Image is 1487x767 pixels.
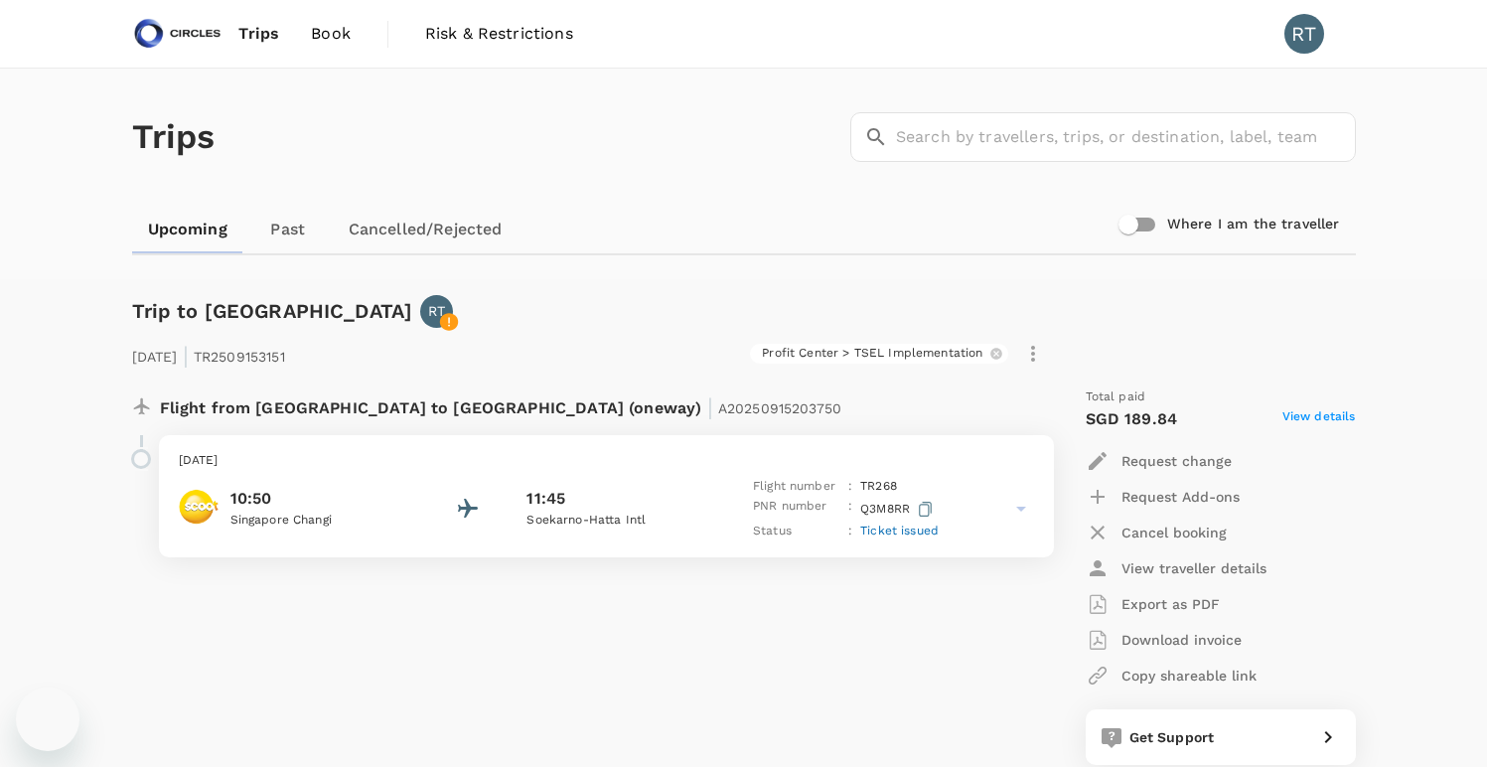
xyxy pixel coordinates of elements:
span: Ticket issued [860,524,939,537]
p: Copy shareable link [1121,666,1257,686]
a: Past [243,206,333,253]
span: Trips [238,22,279,46]
span: View details [1282,407,1356,431]
p: Request change [1121,451,1232,471]
p: Q3M8RR [860,497,937,522]
p: Singapore Changi [230,511,409,531]
img: Circles [132,12,223,56]
p: : [848,522,852,541]
a: Upcoming [132,206,243,253]
p: Flight from [GEOGRAPHIC_DATA] to [GEOGRAPHIC_DATA] (oneway) [160,387,842,423]
button: View traveller details [1086,550,1266,586]
p: : [848,497,852,522]
h6: Trip to [GEOGRAPHIC_DATA] [132,295,413,327]
span: Profit Center > TSEL Implementation [750,345,994,362]
p: : [848,477,852,497]
button: Copy shareable link [1086,658,1257,693]
span: Get Support [1129,729,1215,745]
button: Cancel booking [1086,515,1227,550]
div: RT [1284,14,1324,54]
span: A20250915203750 [718,400,841,416]
a: Cancelled/Rejected [333,206,519,253]
input: Search by travellers, trips, or destination, label, team [896,112,1356,162]
p: Cancel booking [1121,523,1227,542]
button: Request Add-ons [1086,479,1240,515]
button: Export as PDF [1086,586,1220,622]
span: Risk & Restrictions [425,22,573,46]
span: Total paid [1086,387,1146,407]
p: 10:50 [230,487,409,511]
p: Status [753,522,840,541]
span: | [183,342,189,370]
button: Download invoice [1086,622,1242,658]
p: Flight number [753,477,840,497]
p: 11:45 [526,487,565,511]
h6: Where I am the traveller [1167,214,1340,235]
p: Soekarno-Hatta Intl [526,511,705,531]
p: [DATE] [179,451,1034,471]
img: Scoot [179,487,219,527]
h1: Trips [132,69,216,206]
span: Book [311,22,351,46]
p: PNR number [753,497,840,522]
span: | [707,393,713,421]
button: Request change [1086,443,1232,479]
p: TR 268 [860,477,897,497]
p: [DATE] TR2509153151 [132,336,285,372]
p: Download invoice [1121,630,1242,650]
iframe: Button to launch messaging window [16,688,79,751]
p: Request Add-ons [1121,487,1240,507]
p: View traveller details [1121,558,1266,578]
p: SGD 189.84 [1086,407,1178,431]
div: Profit Center > TSEL Implementation [750,344,1007,364]
p: Export as PDF [1121,594,1220,614]
p: RT [428,301,445,321]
